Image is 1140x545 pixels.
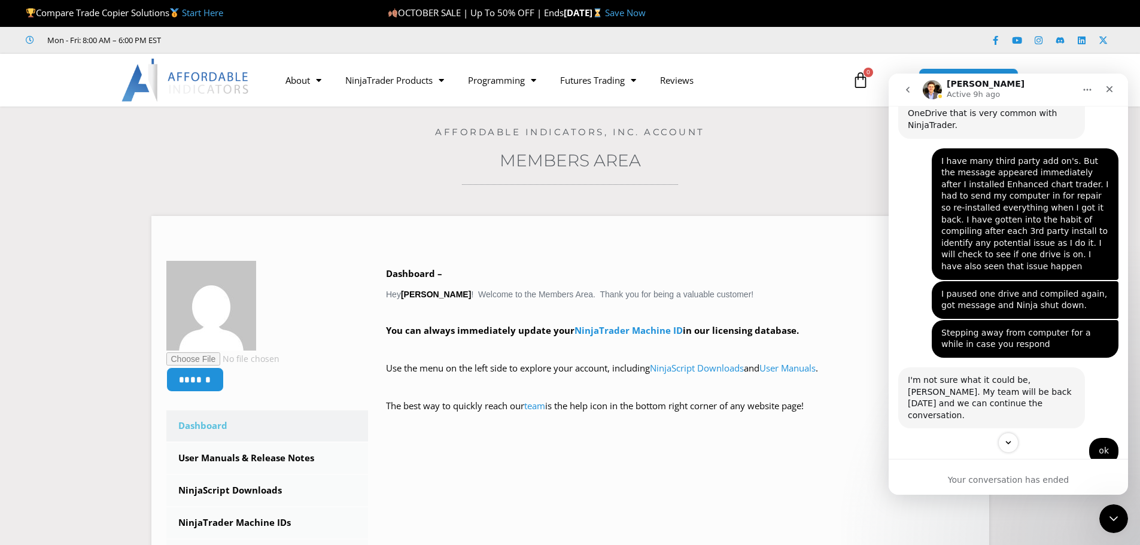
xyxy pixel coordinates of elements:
strong: You can always immediately update your in our licensing database. [386,324,799,336]
a: Programming [456,66,548,94]
span: Compare Trade Copier Solutions [26,7,223,19]
nav: Menu [273,66,838,94]
span: Mon - Fri: 8:00 AM – 6:00 PM EST [44,33,161,47]
a: NinjaTrader Products [333,66,456,94]
img: LogoAI | Affordable Indicators – NinjaTrader [121,59,250,102]
a: Start Here [182,7,223,19]
p: The best way to quickly reach our is the help icon in the bottom right corner of any website page! [386,398,974,431]
img: ⌛ [593,8,602,17]
a: NinjaTrader Machine IDs [166,507,369,538]
a: NinjaScript Downloads [650,362,744,374]
a: MEMBERS AREA [919,68,1019,93]
img: 72688924dc0f514fe202a7e9ce58d3f9fbd4bbcc6a0b412c0a1ade66372d588c [166,261,256,351]
span: 0 [864,68,873,77]
a: Reviews [648,66,706,94]
a: Save Now [605,7,646,19]
iframe: Intercom live chat [1099,504,1128,533]
iframe: Customer reviews powered by Trustpilot [178,34,357,46]
p: Use the menu on the left side to explore your account, including and . [386,360,974,394]
a: Members Area [500,150,641,170]
img: 🍂 [388,8,397,17]
strong: [PERSON_NAME] [401,290,471,299]
a: Futures Trading [548,66,648,94]
a: 0 [834,63,887,98]
strong: [DATE] [564,7,605,19]
iframe: Intercom live chat [889,74,1128,495]
a: User Manuals [759,362,816,374]
a: About [273,66,333,94]
a: NinjaTrader Machine ID [574,324,683,336]
div: Hey ! Welcome to the Members Area. Thank you for being a valuable customer! [386,266,974,431]
b: Dashboard – [386,267,442,279]
a: team [524,400,545,412]
span: OCTOBER SALE | Up To 50% OFF | Ends [388,7,564,19]
a: Affordable Indicators, Inc. Account [435,126,705,138]
a: NinjaScript Downloads [166,475,369,506]
img: 🥇 [170,8,179,17]
a: User Manuals & Release Notes [166,443,369,474]
img: 🏆 [26,8,35,17]
a: Dashboard [166,410,369,442]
